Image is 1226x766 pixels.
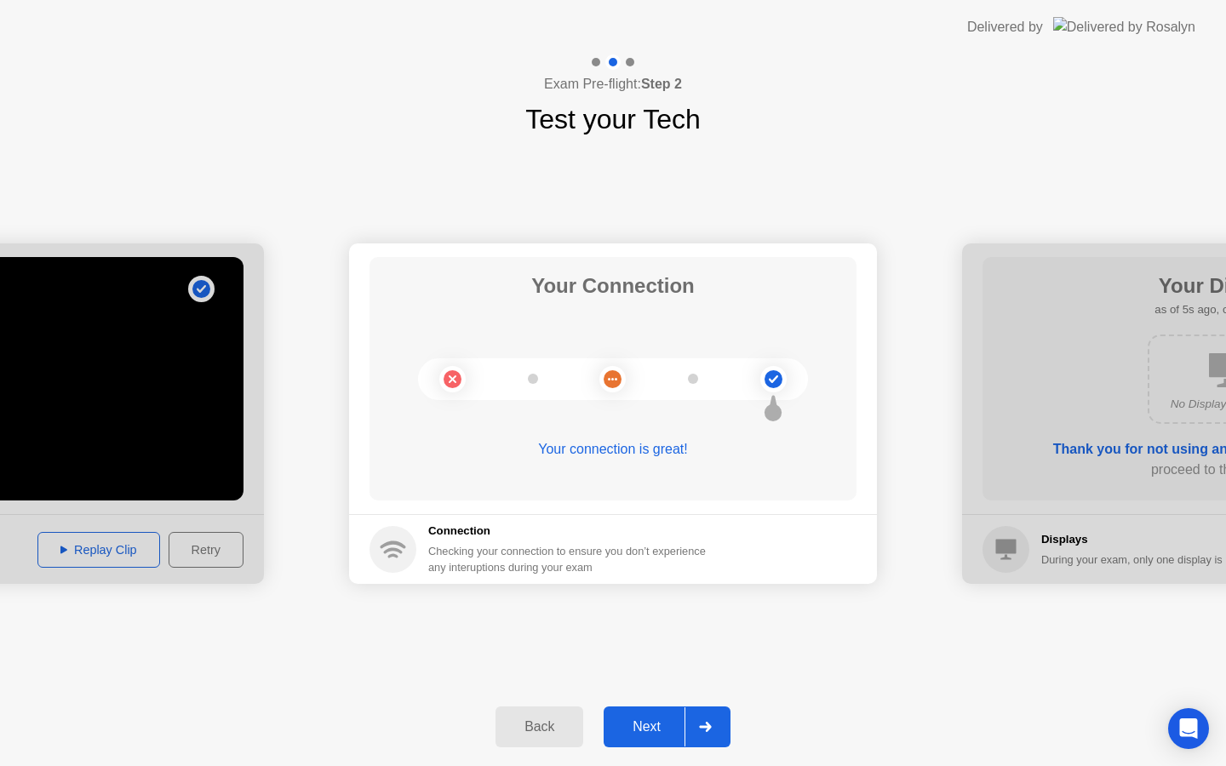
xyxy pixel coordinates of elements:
[370,439,856,460] div: Your connection is great!
[525,99,701,140] h1: Test your Tech
[501,719,578,735] div: Back
[428,543,716,575] div: Checking your connection to ensure you don’t experience any interuptions during your exam
[967,17,1043,37] div: Delivered by
[609,719,685,735] div: Next
[544,74,682,94] h4: Exam Pre-flight:
[641,77,682,91] b: Step 2
[604,706,730,747] button: Next
[428,523,716,540] h5: Connection
[531,271,695,301] h1: Your Connection
[496,706,583,747] button: Back
[1168,708,1209,749] div: Open Intercom Messenger
[1053,17,1195,37] img: Delivered by Rosalyn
